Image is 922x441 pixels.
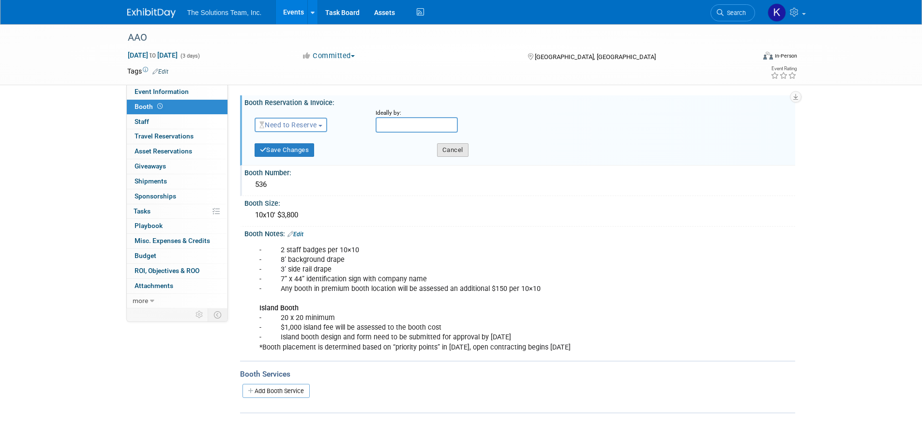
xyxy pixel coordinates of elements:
[133,297,148,304] span: more
[135,237,210,244] span: Misc. Expenses & Credits
[135,282,173,289] span: Attachments
[244,196,795,208] div: Booth Size:
[208,308,227,321] td: Toggle Event Tabs
[180,53,200,59] span: (3 days)
[135,192,176,200] span: Sponsorships
[710,4,755,21] a: Search
[127,8,176,18] img: ExhibitDay
[187,9,262,16] span: The Solutions Team, Inc.
[768,3,786,22] img: Kaelon Harris
[134,207,151,215] span: Tasks
[698,50,798,65] div: Event Format
[135,132,194,140] span: Travel Reservations
[127,159,227,174] a: Giveaways
[127,294,227,308] a: more
[127,51,178,60] span: [DATE] [DATE]
[135,252,156,259] span: Budget
[287,231,303,238] a: Edit
[240,369,795,380] div: Booth Services
[127,144,227,159] a: Asset Reservations
[135,162,166,170] span: Giveaways
[127,129,227,144] a: Travel Reservations
[127,279,227,293] a: Attachments
[127,174,227,189] a: Shipments
[148,51,157,59] span: to
[376,109,772,117] div: Ideally by:
[244,227,795,239] div: Booth Notes:
[771,66,797,71] div: Event Rating
[135,267,199,274] span: ROI, Objectives & ROO
[774,52,797,60] div: In-Person
[298,51,359,61] button: Committed
[124,29,741,46] div: AAO
[127,264,227,278] a: ROI, Objectives & ROO
[135,222,163,229] span: Playbook
[252,177,788,192] div: 536
[127,219,227,233] a: Playbook
[127,189,227,204] a: Sponsorships
[244,166,795,178] div: Booth Number:
[135,147,192,155] span: Asset Reservations
[152,68,168,75] a: Edit
[259,304,299,312] b: Island Booth
[127,204,227,219] a: Tasks
[259,121,317,129] span: Need to Reserve
[535,53,656,61] span: [GEOGRAPHIC_DATA], [GEOGRAPHIC_DATA]
[135,118,149,125] span: Staff
[135,88,189,95] span: Event Information
[255,118,328,132] button: Need to Reserve
[135,177,167,185] span: Shipments
[127,234,227,248] a: Misc. Expenses & Credits
[135,103,165,110] span: Booth
[127,249,227,263] a: Budget
[252,208,788,223] div: 10x10′ $3,800
[253,241,689,357] div: - 2 staff badges per 10×10 - 8’ background drape - 3’ side rail drape - 7” x 44” identification s...
[763,52,773,60] img: Format-Inperson.png
[155,103,165,110] span: Booth not reserved yet
[255,143,315,157] button: Save Changes
[127,100,227,114] a: Booth
[724,9,746,16] span: Search
[242,384,310,398] a: Add Booth Service
[127,85,227,99] a: Event Information
[244,95,795,107] div: Booth Reservation & Invoice:
[127,115,227,129] a: Staff
[127,66,168,76] td: Tags
[437,143,469,157] button: Cancel
[191,308,208,321] td: Personalize Event Tab Strip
